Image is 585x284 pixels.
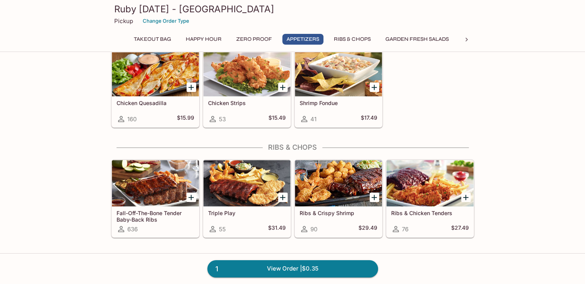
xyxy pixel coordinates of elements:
h5: $15.49 [268,114,286,124]
a: Fall-Off-The-Bone Tender Baby-Back Ribs636 [112,160,199,237]
span: 636 [127,226,138,233]
span: 53 [219,115,226,123]
h5: Ribs & Chicken Tenders [391,210,469,216]
button: Change Order Type [139,15,193,27]
span: 41 [310,115,317,123]
h5: Fall-Off-The-Bone Tender Baby-Back Ribs [117,210,194,222]
h5: $27.49 [451,224,469,234]
div: Chicken Strips [203,50,290,96]
a: Ribs & Crispy Shrimp90$29.49 [295,160,382,237]
button: Zero Proof [232,34,276,45]
span: 160 [127,115,137,123]
div: Triple Play [203,160,290,206]
h3: Ruby [DATE] - [GEOGRAPHIC_DATA] [114,3,471,15]
h5: Triple Play [208,210,286,216]
a: Ribs & Chicken Tenders76$27.49 [386,160,474,237]
button: Add Chicken Quesadilla [187,82,196,92]
a: Chicken Quesadilla160$15.99 [112,50,199,127]
a: Chicken Strips53$15.49 [203,50,291,127]
button: Add Triple Play [278,192,288,202]
a: Shrimp Fondue41$17.49 [295,50,382,127]
button: Happy Hour [182,34,226,45]
button: Add Chicken Strips [278,82,288,92]
button: Add Ribs & Chicken Tenders [461,192,471,202]
span: 76 [402,226,408,233]
h5: $31.49 [268,224,286,234]
button: Appetizers [282,34,323,45]
h5: $17.49 [361,114,377,124]
h5: Shrimp Fondue [300,100,377,106]
button: Add Fall-Off-The-Bone Tender Baby-Back Ribs [187,192,196,202]
h5: Chicken Quesadilla [117,100,194,106]
span: 90 [310,226,317,233]
a: 1View Order |$0.35 [207,260,378,277]
button: Add Ribs & Crispy Shrimp [370,192,379,202]
h5: $15.99 [177,114,194,124]
div: Ribs & Crispy Shrimp [295,160,382,206]
button: Add Shrimp Fondue [370,82,379,92]
button: Ribs & Chops [330,34,375,45]
div: Shrimp Fondue [295,50,382,96]
a: Triple Play55$31.49 [203,160,291,237]
p: Pickup [114,17,133,25]
button: Garden Fresh Salads [381,34,453,45]
div: Chicken Quesadilla [112,50,199,96]
span: 1 [211,264,223,274]
h5: Ribs & Crispy Shrimp [300,210,377,216]
span: 55 [219,226,226,233]
h4: Ribs & Chops [111,143,474,152]
div: Fall-Off-The-Bone Tender Baby-Back Ribs [112,160,199,206]
div: Ribs & Chicken Tenders [387,160,473,206]
h5: Chicken Strips [208,100,286,106]
button: Takeout Bag [130,34,175,45]
h5: $29.49 [358,224,377,234]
